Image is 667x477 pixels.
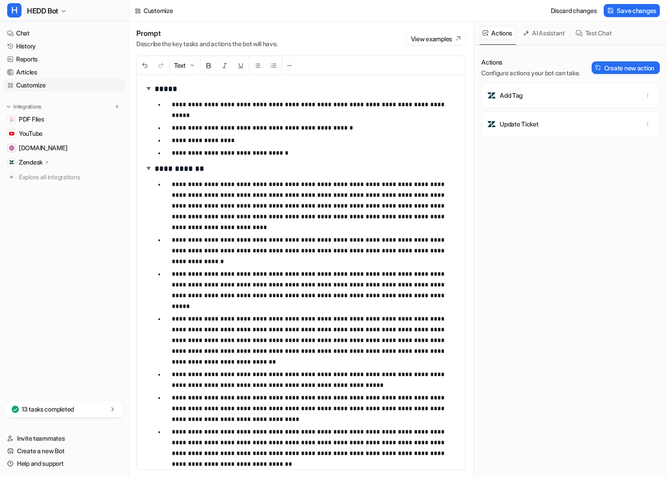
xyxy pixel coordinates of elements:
button: Actions [480,26,516,40]
a: Chat [4,27,125,39]
span: YouTube [19,129,43,138]
button: Create new action [592,61,660,74]
a: Customize [4,79,125,91]
h1: Prompt [136,29,278,38]
span: Explore all integrations [19,170,122,184]
a: Create a new Bot [4,445,125,457]
img: Update Ticket icon [487,120,496,129]
a: YouTubeYouTube [4,127,125,140]
button: AI Assistant [520,26,569,40]
p: Actions [481,58,580,67]
img: PDF Files [9,117,14,122]
button: Test Chat [572,26,615,40]
p: Add Tag [500,91,523,100]
p: Zendesk [19,158,43,167]
img: Bold [205,62,212,69]
button: Unordered List [249,56,266,74]
img: Dropdown Down Arrow [188,62,196,69]
button: Ordered List [266,56,282,74]
img: hedd.audio [9,145,14,151]
a: hedd.audio[DOMAIN_NAME] [4,142,125,154]
img: Ordered List [270,62,277,69]
span: H [7,3,22,17]
img: Redo [157,62,165,69]
img: YouTube [9,131,14,136]
button: Italic [217,56,233,74]
button: ─ [282,56,296,74]
button: Text [170,56,200,74]
p: Update Ticket [500,120,538,129]
p: Integrations [13,103,41,110]
img: menu_add.svg [114,104,120,110]
a: Articles [4,66,125,78]
button: Integrations [4,102,44,111]
img: Create action [595,65,602,71]
a: Explore all integrations [4,171,125,183]
a: PDF FilesPDF Files [4,113,125,126]
img: Italic [221,62,228,69]
button: Undo [137,56,153,74]
img: expand-arrow.svg [144,164,153,173]
button: Save changes [604,4,660,17]
button: Underline [233,56,249,74]
img: Zendesk [9,160,14,165]
a: History [4,40,125,52]
p: Configure actions your bot can take. [481,69,580,78]
span: [DOMAIN_NAME] [19,143,67,152]
button: Redo [153,56,169,74]
img: Unordered List [254,62,261,69]
p: Describe the key tasks and actions the bot will have. [136,39,278,48]
span: Save changes [617,6,656,15]
button: Discard changes [547,4,601,17]
span: PDF Files [19,115,44,124]
img: Undo [141,62,148,69]
img: explore all integrations [7,173,16,182]
img: expand menu [5,104,12,110]
img: Add Tag icon [487,91,496,100]
img: expand-arrow.svg [144,84,153,93]
a: Help and support [4,457,125,470]
img: Underline [237,62,244,69]
span: HEDD Bot [27,4,58,17]
p: 13 tasks completed [22,405,74,414]
a: Invite teammates [4,432,125,445]
div: Customize [144,6,173,15]
button: View examples [406,32,466,45]
button: Bold [201,56,217,74]
a: Reports [4,53,125,65]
